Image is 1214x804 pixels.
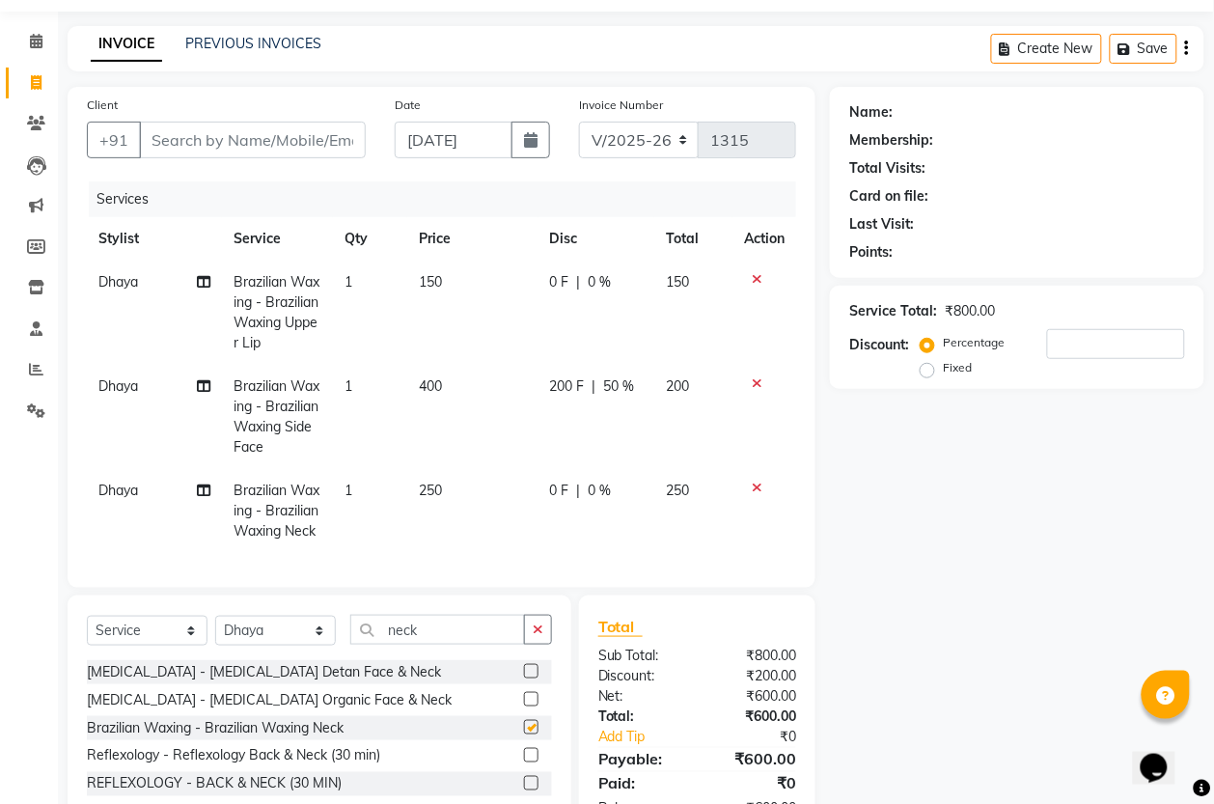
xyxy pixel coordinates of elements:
th: Qty [333,217,407,261]
span: 1 [345,482,352,499]
button: +91 [87,122,141,158]
div: ₹600.00 [698,707,812,727]
div: Membership: [849,130,933,151]
div: ₹0 [716,727,811,747]
div: ₹200.00 [698,666,812,686]
div: ₹0 [698,772,812,795]
span: 250 [419,482,442,499]
a: Add Tip [584,727,716,747]
div: Brazilian Waxing - Brazilian Waxing Neck [87,718,344,738]
a: INVOICE [91,27,162,62]
span: Total [598,617,643,637]
th: Stylist [87,217,222,261]
th: Disc [538,217,654,261]
div: Last Visit: [849,214,914,235]
span: Brazilian Waxing - Brazilian Waxing Side Face [234,377,319,456]
div: REFLEXOLOGY - BACK & NECK (30 MIN) [87,774,342,794]
span: 0 % [589,272,612,292]
span: Dhaya [98,377,138,395]
div: ₹800.00 [945,301,995,321]
th: Total [654,217,732,261]
input: Search or Scan [350,615,525,645]
div: Total Visits: [849,158,925,179]
span: 0 F [550,272,569,292]
span: 200 F [550,376,585,397]
div: Discount: [584,666,698,686]
span: 200 [666,377,689,395]
div: ₹600.00 [698,748,812,771]
div: Services [89,181,811,217]
th: Action [732,217,796,261]
span: | [593,376,596,397]
span: Dhaya [98,482,138,499]
div: Service Total: [849,301,937,321]
span: | [577,272,581,292]
div: Paid: [584,772,698,795]
span: | [577,481,581,501]
span: 400 [419,377,442,395]
div: Points: [849,242,893,263]
div: Discount: [849,335,909,355]
span: 250 [666,482,689,499]
span: 150 [666,273,689,291]
span: 0 % [589,481,612,501]
span: Brazilian Waxing - Brazilian Waxing Upper Lip [234,273,319,351]
span: 1 [345,273,352,291]
th: Price [407,217,538,261]
a: PREVIOUS INVOICES [185,35,321,52]
div: Card on file: [849,186,928,207]
iframe: chat widget [1133,727,1195,785]
label: Client [87,97,118,114]
label: Fixed [943,359,972,376]
button: Save [1110,34,1177,64]
label: Percentage [943,334,1005,351]
div: Net: [584,686,698,707]
div: Name: [849,102,893,123]
span: Dhaya [98,273,138,291]
input: Search by Name/Mobile/Email/Code [139,122,366,158]
div: ₹600.00 [698,686,812,707]
span: 1 [345,377,352,395]
div: Payable: [584,748,698,771]
div: [MEDICAL_DATA] - [MEDICAL_DATA] Detan Face & Neck [87,662,441,682]
div: Total: [584,707,698,727]
span: Brazilian Waxing - Brazilian Waxing Neck [234,482,319,540]
span: 0 F [550,481,569,501]
div: Sub Total: [584,646,698,666]
div: Reflexology - Reflexology Back & Neck (30 min) [87,746,380,766]
span: 50 % [604,376,635,397]
label: Invoice Number [579,97,663,114]
div: [MEDICAL_DATA] - [MEDICAL_DATA] Organic Face & Neck [87,690,452,710]
th: Service [222,217,333,261]
button: Create New [991,34,1102,64]
label: Date [395,97,421,114]
div: ₹800.00 [698,646,812,666]
span: 150 [419,273,442,291]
